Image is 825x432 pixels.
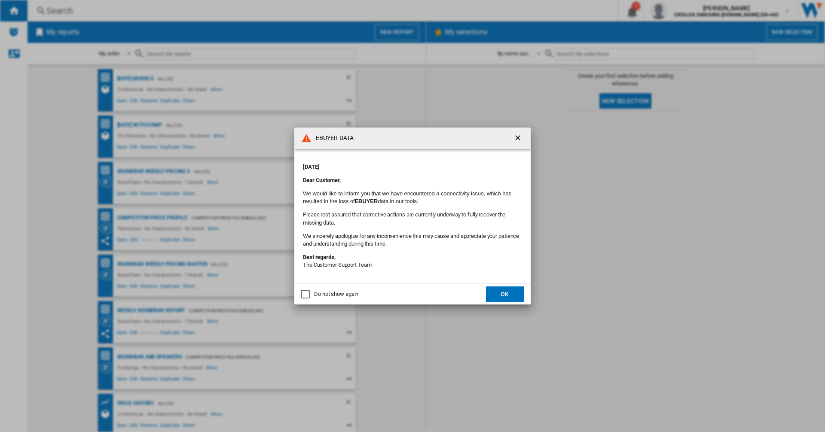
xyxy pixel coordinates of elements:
h4: EBUYER DATA [312,134,354,143]
font: We would like to inform you that we have encountered a connectivity issue, which has resulted in ... [303,190,511,204]
md-checkbox: Do not show again [301,290,358,298]
p: We sincerely apologize for any inconvenience this may cause and appreciate your patience and unde... [303,232,522,248]
button: OK [486,286,524,302]
p: The Customer Support Team [303,253,522,269]
ng-md-icon: getI18NText('BUTTONS.CLOSE_DIALOG') [513,134,524,144]
b: EBUYER [355,198,378,204]
p: Please rest assured that corrective actions are currently underway to fully recover the missing d... [303,211,522,226]
strong: Best regards, [303,254,336,260]
button: getI18NText('BUTTONS.CLOSE_DIALOG') [510,130,527,147]
div: Do not show again [314,290,358,298]
strong: Dear Customer, [303,177,341,183]
font: data in our tools. [378,198,418,204]
strong: [DATE] [303,164,319,170]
